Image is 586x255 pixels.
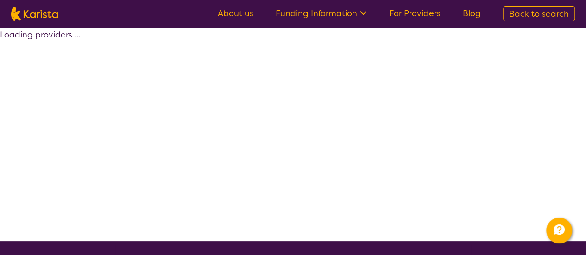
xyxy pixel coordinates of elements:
[546,218,572,243] button: Channel Menu
[503,6,575,21] a: Back to search
[218,8,253,19] a: About us
[509,8,569,19] span: Back to search
[389,8,441,19] a: For Providers
[276,8,367,19] a: Funding Information
[11,7,58,21] img: Karista logo
[463,8,481,19] a: Blog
